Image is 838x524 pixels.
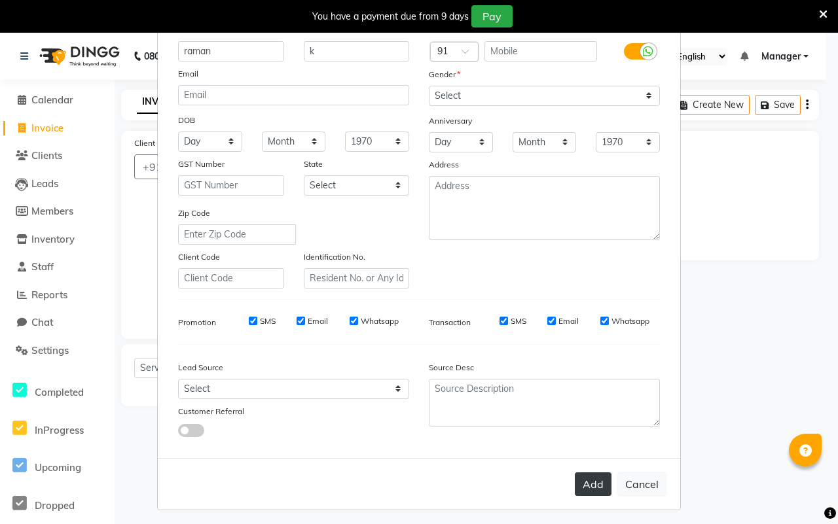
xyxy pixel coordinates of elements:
[178,268,284,288] input: Client Code
[429,362,474,374] label: Source Desc
[617,472,667,497] button: Cancel
[312,10,469,24] div: You have a payment due from 9 days
[178,207,210,219] label: Zip Code
[361,315,399,327] label: Whatsapp
[308,315,328,327] label: Email
[575,472,611,496] button: Add
[429,69,460,80] label: Gender
[178,114,195,126] label: DOB
[304,41,410,61] input: Last Name
[178,175,284,196] input: GST Number
[611,315,649,327] label: Whatsapp
[178,68,198,80] label: Email
[178,224,296,245] input: Enter Zip Code
[429,317,471,328] label: Transaction
[178,158,225,170] label: GST Number
[304,251,365,263] label: Identification No.
[484,41,598,61] input: Mobile
[304,268,410,288] input: Resident No. or Any Id
[178,85,409,105] input: Email
[178,41,284,61] input: First Name
[178,251,220,263] label: Client Code
[471,5,513,27] button: Pay
[429,115,472,127] label: Anniversary
[304,158,323,170] label: State
[558,315,579,327] label: Email
[260,315,276,327] label: SMS
[178,362,223,374] label: Lead Source
[178,317,216,328] label: Promotion
[511,315,526,327] label: SMS
[429,159,459,171] label: Address
[178,406,244,417] label: Customer Referral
